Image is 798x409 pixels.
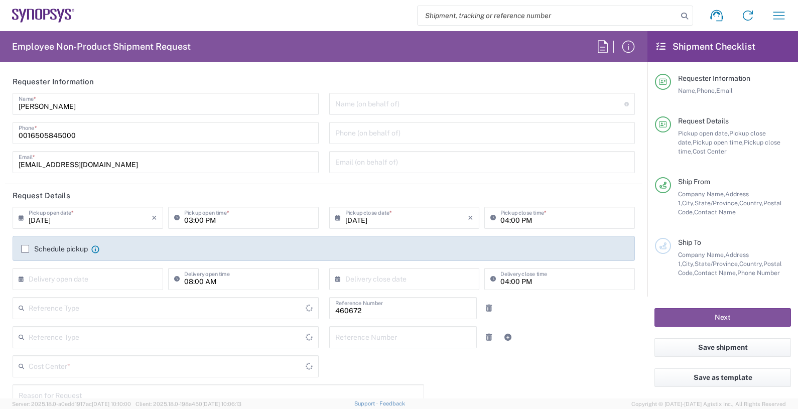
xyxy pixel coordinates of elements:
span: Country, [739,260,763,267]
span: Request Details [678,117,729,125]
span: Company Name, [678,190,725,198]
i: × [468,210,473,226]
span: Name, [678,87,697,94]
span: [DATE] 10:10:00 [92,401,131,407]
span: Phone Number [737,269,780,277]
h2: Requester Information [13,77,94,87]
span: Cost Center [693,148,727,155]
span: Contact Name [694,208,736,216]
i: × [152,210,157,226]
a: Support [354,400,379,406]
span: Email [716,87,733,94]
span: Contact Name, [694,269,737,277]
span: Server: 2025.18.0-a0edd1917ac [12,401,131,407]
span: State/Province, [695,199,739,207]
h2: Shipment Checklist [656,41,755,53]
span: Phone, [697,87,716,94]
label: Schedule pickup [21,245,88,253]
input: Shipment, tracking or reference number [418,6,678,25]
button: Save as template [654,368,791,387]
span: Pickup open time, [693,139,744,146]
a: Remove Reference [482,330,496,344]
span: Ship To [678,238,701,246]
span: Client: 2025.18.0-198a450 [136,401,241,407]
h2: Employee Non-Product Shipment Request [12,41,191,53]
a: Add Reference [501,330,515,344]
button: Next [654,308,791,327]
span: Copyright © [DATE]-[DATE] Agistix Inc., All Rights Reserved [631,399,786,408]
span: Pickup open date, [678,129,729,137]
a: Remove Reference [482,301,496,315]
span: Country, [739,199,763,207]
a: Feedback [379,400,405,406]
span: City, [682,199,695,207]
span: Company Name, [678,251,725,258]
span: State/Province, [695,260,739,267]
span: Ship From [678,178,710,186]
h2: Request Details [13,191,70,201]
span: City, [682,260,695,267]
span: Requester Information [678,74,750,82]
button: Save shipment [654,338,791,357]
span: [DATE] 10:06:13 [202,401,241,407]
